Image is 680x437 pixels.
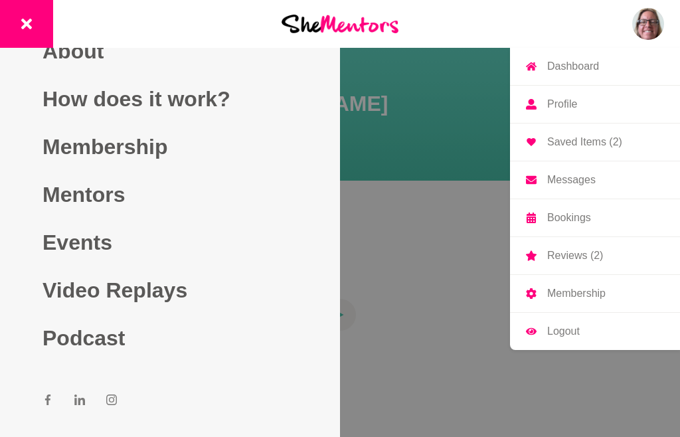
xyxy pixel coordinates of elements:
a: Video Replays [42,266,297,314]
a: About [42,27,297,75]
p: Saved Items (2) [547,137,622,147]
a: How does it work? [42,75,297,123]
a: Podcast [42,314,297,362]
p: Logout [547,326,580,337]
p: Bookings [547,213,591,223]
a: Facebook [42,394,53,410]
a: Mentors [42,171,297,218]
img: She Mentors Logo [282,15,398,33]
p: Profile [547,99,577,110]
a: Dashboard [510,48,680,85]
p: Dashboard [547,61,599,72]
a: Messages [510,161,680,199]
a: Bookings [510,199,680,236]
p: Messages [547,175,596,185]
a: CarinDashboardProfileSaved Items (2)MessagesBookingsReviews (2)MembershipLogout [632,8,664,40]
a: Instagram [106,394,117,410]
a: Reviews (2) [510,237,680,274]
a: Profile [510,86,680,123]
a: Membership [42,123,297,171]
a: Events [42,218,297,266]
img: Carin [632,8,664,40]
p: Reviews (2) [547,250,603,261]
a: Saved Items (2) [510,124,680,161]
p: Membership [547,288,606,299]
a: LinkedIn [74,394,85,410]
